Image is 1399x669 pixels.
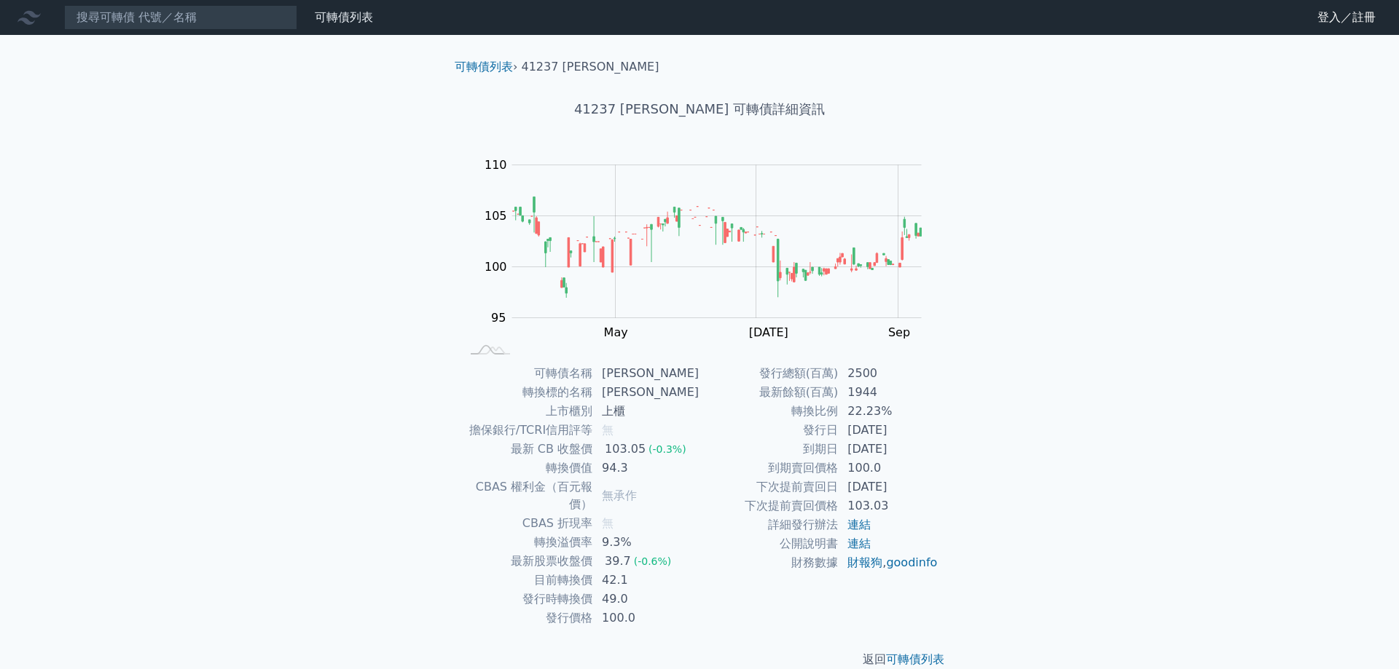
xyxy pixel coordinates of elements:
[315,10,373,24] a: 可轉債列表
[593,609,699,628] td: 100.0
[602,488,637,502] span: 無承作
[593,590,699,609] td: 49.0
[602,440,648,458] div: 103.05
[443,651,956,668] p: 返回
[699,496,839,515] td: 下次提前賣回價格
[847,537,871,550] a: 連結
[461,478,593,514] td: CBAS 權利金（百元報價）
[839,421,938,440] td: [DATE]
[477,158,944,339] g: Chart
[699,421,839,440] td: 發行日
[699,553,839,572] td: 財務數據
[699,478,839,496] td: 下次提前賣回日
[443,99,956,119] h1: 41237 [PERSON_NAME] 可轉債詳細資訊
[461,552,593,571] td: 最新股票收盤價
[886,555,937,569] a: goodinfo
[839,402,938,421] td: 22.23%
[461,459,593,478] td: 轉換價值
[461,571,593,590] td: 目前轉換價
[847,518,871,531] a: 連結
[461,440,593,459] td: 最新 CB 收盤價
[604,325,628,339] tspan: May
[485,158,507,172] tspan: 110
[847,555,882,569] a: 財報狗
[461,364,593,383] td: 可轉債名稱
[593,459,699,478] td: 94.3
[886,652,944,666] a: 可轉債列表
[634,555,672,567] span: (-0.6%)
[593,533,699,552] td: 9.3%
[602,423,614,437] span: 無
[461,590,593,609] td: 發行時轉換價
[461,514,593,533] td: CBAS 折現率
[485,260,507,274] tspan: 100
[593,383,699,402] td: [PERSON_NAME]
[699,364,839,383] td: 發行總額(百萬)
[839,364,938,383] td: 2500
[839,383,938,402] td: 1944
[593,571,699,590] td: 42.1
[64,5,297,30] input: 搜尋可轉債 代號／名稱
[699,459,839,478] td: 到期賣回價格
[593,364,699,383] td: [PERSON_NAME]
[461,533,593,552] td: 轉換溢價率
[839,459,938,478] td: 100.0
[699,440,839,459] td: 到期日
[749,325,788,339] tspan: [DATE]
[839,553,938,572] td: ,
[461,421,593,440] td: 擔保銀行/TCRI信用評等
[522,58,659,76] li: 41237 [PERSON_NAME]
[455,58,517,76] li: ›
[699,383,839,402] td: 最新餘額(百萬)
[461,609,593,628] td: 發行價格
[839,496,938,515] td: 103.03
[699,515,839,534] td: 詳細發行辦法
[593,402,699,421] td: 上櫃
[699,402,839,421] td: 轉換比例
[491,311,506,325] tspan: 95
[839,478,938,496] td: [DATE]
[699,534,839,553] td: 公開說明書
[888,325,910,339] tspan: Sep
[648,443,686,455] span: (-0.3%)
[839,440,938,459] td: [DATE]
[461,383,593,402] td: 轉換標的名稱
[455,60,513,74] a: 可轉債列表
[1306,6,1387,29] a: 登入／註冊
[461,402,593,421] td: 上市櫃別
[485,209,507,223] tspan: 105
[602,553,634,570] div: 39.7
[602,516,614,530] span: 無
